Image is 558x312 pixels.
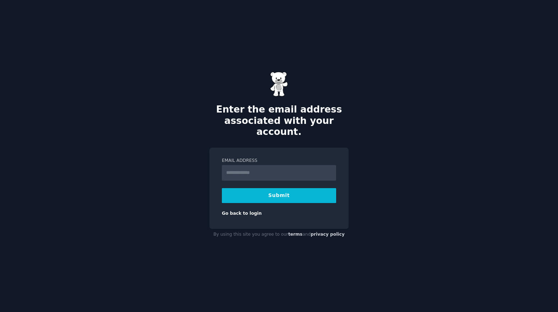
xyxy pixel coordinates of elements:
[209,229,349,240] div: By using this site you agree to our and
[288,232,302,237] a: terms
[222,211,262,216] a: Go back to login
[270,72,288,97] img: Gummy Bear
[209,104,349,138] h2: Enter the email address associated with your account.
[222,188,336,203] button: Submit
[311,232,345,237] a: privacy policy
[222,158,336,164] label: Email Address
